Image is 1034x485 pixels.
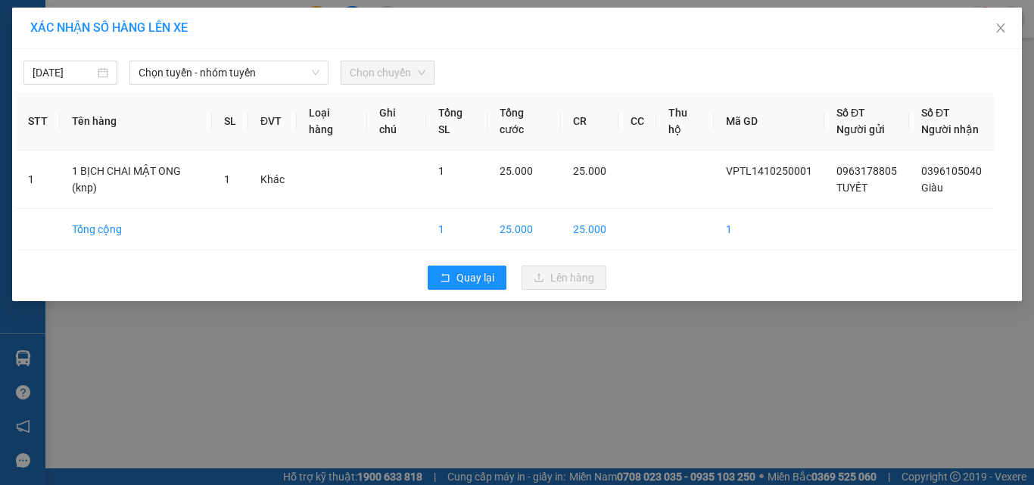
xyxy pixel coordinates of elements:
[16,92,60,151] th: STT
[836,182,867,194] span: TUYẾT
[297,92,367,151] th: Loại hàng
[714,209,824,250] td: 1
[921,165,982,177] span: 0396105040
[921,123,979,135] span: Người nhận
[367,92,426,151] th: Ghi chú
[836,123,885,135] span: Người gửi
[656,92,713,151] th: Thu hộ
[248,92,297,151] th: ĐVT
[921,182,943,194] span: Giàu
[139,61,319,84] span: Chọn tuyến - nhóm tuyến
[60,209,212,250] td: Tổng cộng
[30,20,188,35] span: XÁC NHẬN SỐ HÀNG LÊN XE
[500,165,533,177] span: 25.000
[440,272,450,284] span: rollback
[224,173,230,185] span: 1
[726,165,812,177] span: VPTL1410250001
[487,92,561,151] th: Tổng cước
[561,92,618,151] th: CR
[60,92,212,151] th: Tên hàng
[16,151,60,209] td: 1
[921,107,950,119] span: Số ĐT
[522,266,606,290] button: uploadLên hàng
[995,22,1007,34] span: close
[836,165,897,177] span: 0963178805
[487,209,561,250] td: 25.000
[456,269,494,286] span: Quay lại
[350,61,425,84] span: Chọn chuyến
[561,209,618,250] td: 25.000
[979,8,1022,50] button: Close
[618,92,656,151] th: CC
[573,165,606,177] span: 25.000
[212,92,248,151] th: SL
[248,151,297,209] td: Khác
[426,209,488,250] td: 1
[311,68,320,77] span: down
[426,92,488,151] th: Tổng SL
[836,107,865,119] span: Số ĐT
[438,165,444,177] span: 1
[714,92,824,151] th: Mã GD
[428,266,506,290] button: rollbackQuay lại
[33,64,95,81] input: 14/10/2025
[60,151,212,209] td: 1 BỊCH CHAI MẬT ONG (knp)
